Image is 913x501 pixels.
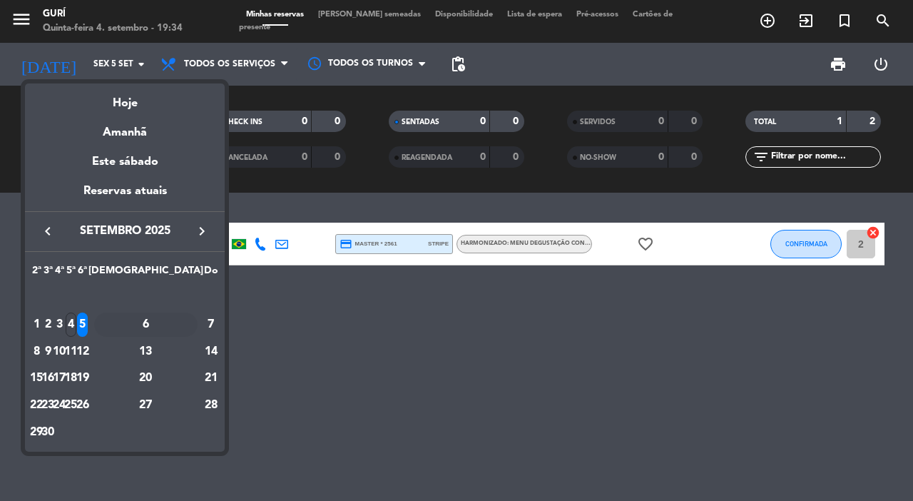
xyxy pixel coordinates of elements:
[203,365,219,392] td: 21 de setembro de 2025
[94,366,198,390] div: 20
[31,393,42,417] div: 22
[25,83,225,113] div: Hoje
[77,393,88,417] div: 26
[53,311,65,338] td: 3 de setembro de 2025
[94,393,198,417] div: 27
[31,338,42,365] td: 8 de setembro de 2025
[42,263,53,285] th: Terça-feira
[31,419,42,446] td: 29 de setembro de 2025
[94,313,198,337] div: 6
[204,366,218,390] div: 21
[54,313,65,337] div: 3
[203,311,219,338] td: 7 de setembro de 2025
[31,263,42,285] th: Segunda-feira
[42,311,53,338] td: 2 de setembro de 2025
[203,263,219,285] th: Domingo
[43,340,53,364] div: 9
[35,222,61,241] button: keyboard_arrow_left
[31,366,42,390] div: 15
[54,366,65,390] div: 17
[65,311,76,338] td: 4 de setembro de 2025
[88,263,203,285] th: Sábado
[43,366,53,390] div: 16
[65,392,76,419] td: 25 de setembro de 2025
[42,338,53,365] td: 9 de setembro de 2025
[53,365,65,392] td: 17 de setembro de 2025
[77,365,88,392] td: 19 de setembro de 2025
[43,313,53,337] div: 2
[31,420,42,445] div: 29
[66,340,76,364] div: 11
[65,365,76,392] td: 18 de setembro de 2025
[88,392,203,419] td: 27 de setembro de 2025
[66,393,76,417] div: 25
[77,263,88,285] th: Sexta-feira
[25,142,225,182] div: Este sábado
[61,222,189,241] span: setembro 2025
[42,419,53,446] td: 30 de setembro de 2025
[193,223,210,240] i: keyboard_arrow_right
[65,338,76,365] td: 11 de setembro de 2025
[66,313,76,337] div: 4
[31,284,219,311] td: SET
[204,313,218,337] div: 7
[31,392,42,419] td: 22 de setembro de 2025
[77,340,88,364] div: 12
[77,313,88,337] div: 5
[53,338,65,365] td: 10 de setembro de 2025
[25,182,225,211] div: Reservas atuais
[204,393,218,417] div: 28
[43,393,53,417] div: 23
[77,366,88,390] div: 19
[204,340,218,364] div: 14
[77,311,88,338] td: 5 de setembro de 2025
[53,263,65,285] th: Quarta-feira
[42,365,53,392] td: 16 de setembro de 2025
[203,392,219,419] td: 28 de setembro de 2025
[54,340,65,364] div: 10
[88,365,203,392] td: 20 de setembro de 2025
[203,338,219,365] td: 14 de setembro de 2025
[25,113,225,142] div: Amanhã
[77,392,88,419] td: 26 de setembro de 2025
[42,392,53,419] td: 23 de setembro de 2025
[54,393,65,417] div: 24
[189,222,215,241] button: keyboard_arrow_right
[31,340,42,364] div: 8
[43,420,53,445] div: 30
[88,338,203,365] td: 13 de setembro de 2025
[53,392,65,419] td: 24 de setembro de 2025
[31,313,42,337] div: 1
[39,223,56,240] i: keyboard_arrow_left
[65,263,76,285] th: Quinta-feira
[88,311,203,338] td: 6 de setembro de 2025
[77,338,88,365] td: 12 de setembro de 2025
[31,311,42,338] td: 1 de setembro de 2025
[94,340,198,364] div: 13
[66,366,76,390] div: 18
[31,365,42,392] td: 15 de setembro de 2025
